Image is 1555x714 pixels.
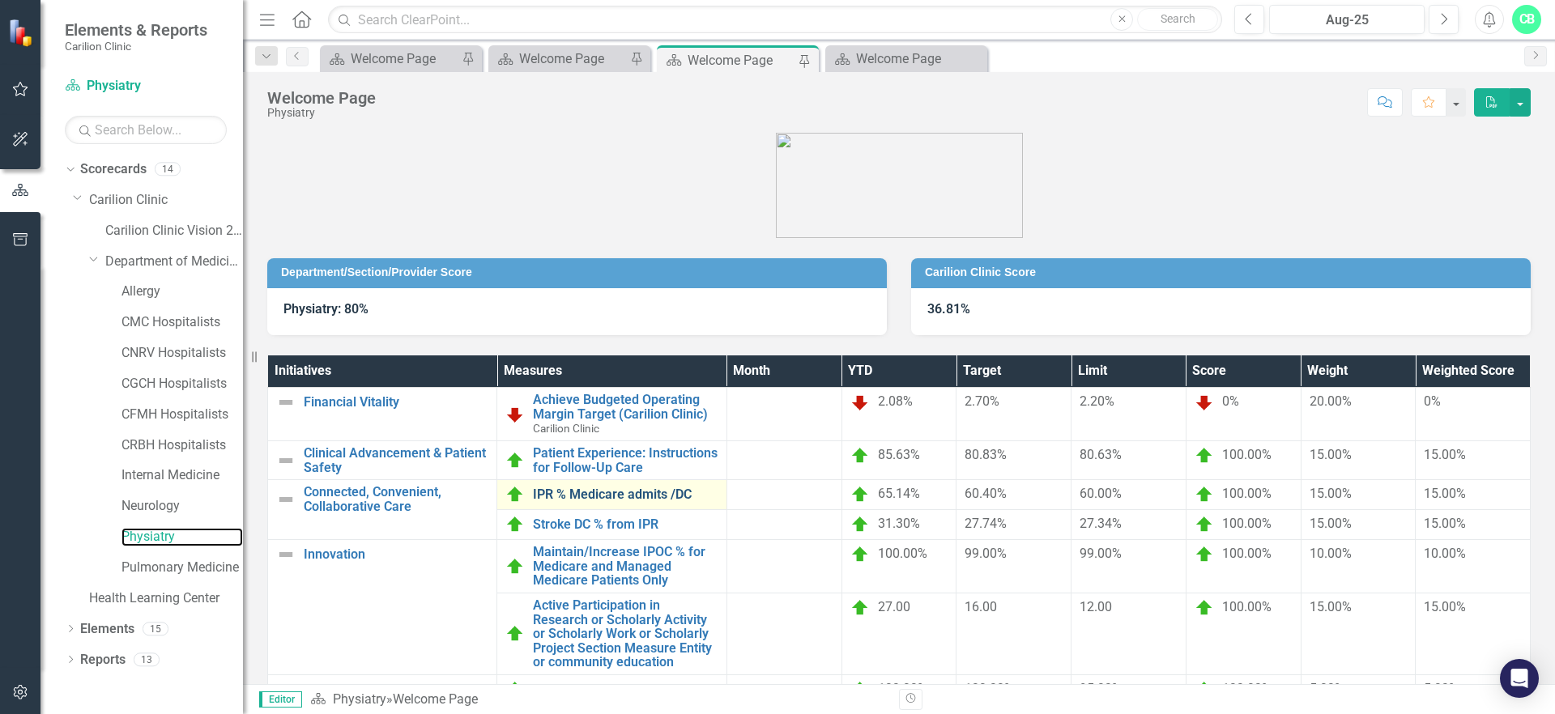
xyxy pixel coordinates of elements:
[304,547,488,562] a: Innovation
[259,691,302,708] span: Editor
[1269,5,1425,34] button: Aug-25
[65,116,227,144] input: Search Below...
[281,266,879,278] h3: Department/Section/Provider Score
[927,301,970,317] strong: 36.81%
[276,490,296,509] img: Not Defined
[1195,446,1214,465] img: On Target
[965,447,1007,462] span: 80.83%
[505,557,525,576] img: On Target
[965,546,1007,561] span: 99.00%
[121,466,243,485] a: Internal Medicine
[121,406,243,424] a: CFMH Hospitalists
[1222,516,1272,531] span: 100.00%
[1080,447,1122,462] span: 80.63%
[497,674,726,704] td: Double-Click to Edit Right Click for Context Menu
[497,480,726,510] td: Double-Click to Edit Right Click for Context Menu
[80,651,126,669] a: Reports
[393,691,478,707] div: Welcome Page
[519,49,626,69] div: Welcome Page
[1137,8,1218,31] button: Search
[497,441,726,480] td: Double-Click to Edit Right Click for Context Menu
[965,486,1007,501] span: 60.40%
[1424,546,1466,561] span: 10.00%
[1080,516,1122,531] span: 27.34%
[850,485,870,504] img: On Target
[497,510,726,540] td: Double-Click to Edit Right Click for Context Menu
[267,107,376,119] div: Physiatry
[497,593,726,674] td: Double-Click to Edit Right Click for Context Menu
[1195,393,1214,412] img: Below Plan
[65,40,207,53] small: Carilion Clinic
[351,49,458,69] div: Welcome Page
[850,545,870,564] img: On Target
[1310,516,1352,531] span: 15.00%
[1195,680,1214,699] img: On Target
[1310,681,1344,696] span: 5.00%
[276,680,296,699] img: Not Defined
[850,393,870,412] img: Below Plan
[850,515,870,534] img: On Target
[497,540,726,593] td: Double-Click to Edit Right Click for Context Menu
[1500,659,1539,698] div: Open Intercom Messenger
[89,589,243,608] a: Health Learning Center
[1080,681,1122,696] span: 95.00%
[850,598,870,618] img: On Target
[121,436,243,455] a: CRBH Hospitalists
[1222,546,1272,561] span: 100.00%
[276,451,296,470] img: Not Defined
[1222,599,1272,614] span: 100.00%
[304,682,488,697] a: Workforce for the Future
[533,598,718,669] a: Active Participation in Research or Scholarly Activity or Scholarly Work or Scholarly Project Sec...
[878,447,920,462] span: 85.63%
[1424,599,1466,614] span: 15.00%
[1424,681,1459,696] span: 5.00%
[310,691,887,709] div: »
[1310,599,1352,614] span: 15.00%
[1310,393,1352,409] span: 20.00%
[688,50,795,70] div: Welcome Page
[276,393,296,412] img: Not Defined
[276,545,296,564] img: Not Defined
[1080,486,1122,501] span: 60.00%
[65,20,207,40] span: Elements & Reports
[505,405,525,424] img: Below Plan
[268,441,497,480] td: Double-Click to Edit Right Click for Context Menu
[533,517,718,532] a: Stroke DC % from IPR
[304,485,488,513] a: Connected, Convenient, Collaborative Care
[121,528,243,546] a: Physiatry
[505,515,525,534] img: On Target
[505,451,525,470] img: On Target
[533,446,718,474] a: Patient Experience: Instructions for Follow-Up Care
[829,49,983,69] a: Welcome Page
[65,77,227,96] a: Physiatry
[878,516,920,531] span: 31.30%
[1310,447,1352,462] span: 15.00%
[105,253,243,271] a: Department of Medicine
[268,388,497,441] td: Double-Click to Edit Right Click for Context Menu
[497,388,726,441] td: Double-Click to Edit Right Click for Context Menu
[850,680,870,699] img: On Target
[1222,393,1239,409] span: 0%
[505,624,525,644] img: On Target
[1080,546,1122,561] span: 99.00%
[328,6,1222,34] input: Search ClearPoint...
[121,497,243,516] a: Neurology
[965,681,1014,696] span: 100.00%
[143,622,168,635] div: 15
[533,682,718,697] a: ALARM Training Module
[80,160,147,179] a: Scorecards
[965,393,999,409] span: 2.70%
[89,191,243,210] a: Carilion Clinic
[1080,599,1112,614] span: 12.00
[324,49,458,69] a: Welcome Page
[1512,5,1541,34] button: CB
[1222,486,1272,501] span: 100.00%
[1080,393,1114,409] span: 2.20%
[492,49,626,69] a: Welcome Page
[776,133,1023,238] img: carilion%20clinic%20logo%202.0.png
[878,486,920,501] span: 65.14%
[8,19,36,47] img: ClearPoint Strategy
[1195,598,1214,618] img: On Target
[283,301,369,317] strong: Physiatry: 80%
